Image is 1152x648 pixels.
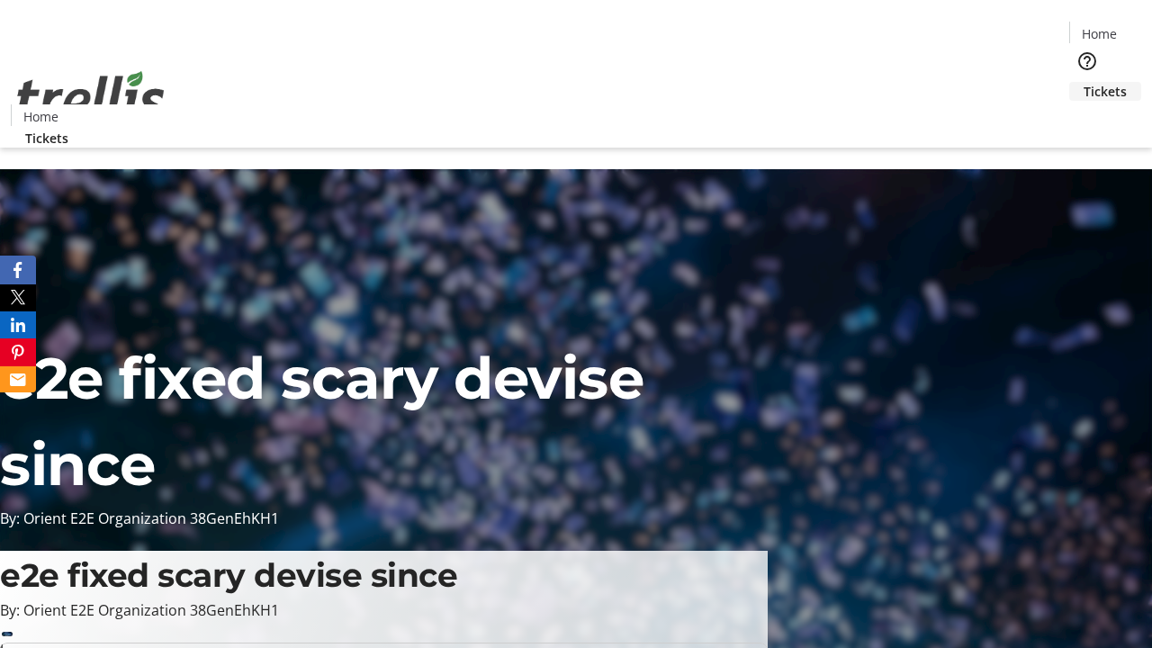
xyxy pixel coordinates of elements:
[23,107,58,126] span: Home
[1084,82,1127,101] span: Tickets
[11,51,171,141] img: Orient E2E Organization 38GenEhKH1's Logo
[12,107,69,126] a: Home
[1069,43,1105,79] button: Help
[11,129,83,148] a: Tickets
[25,129,68,148] span: Tickets
[1070,24,1128,43] a: Home
[1069,82,1141,101] a: Tickets
[1082,24,1117,43] span: Home
[1069,101,1105,137] button: Cart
